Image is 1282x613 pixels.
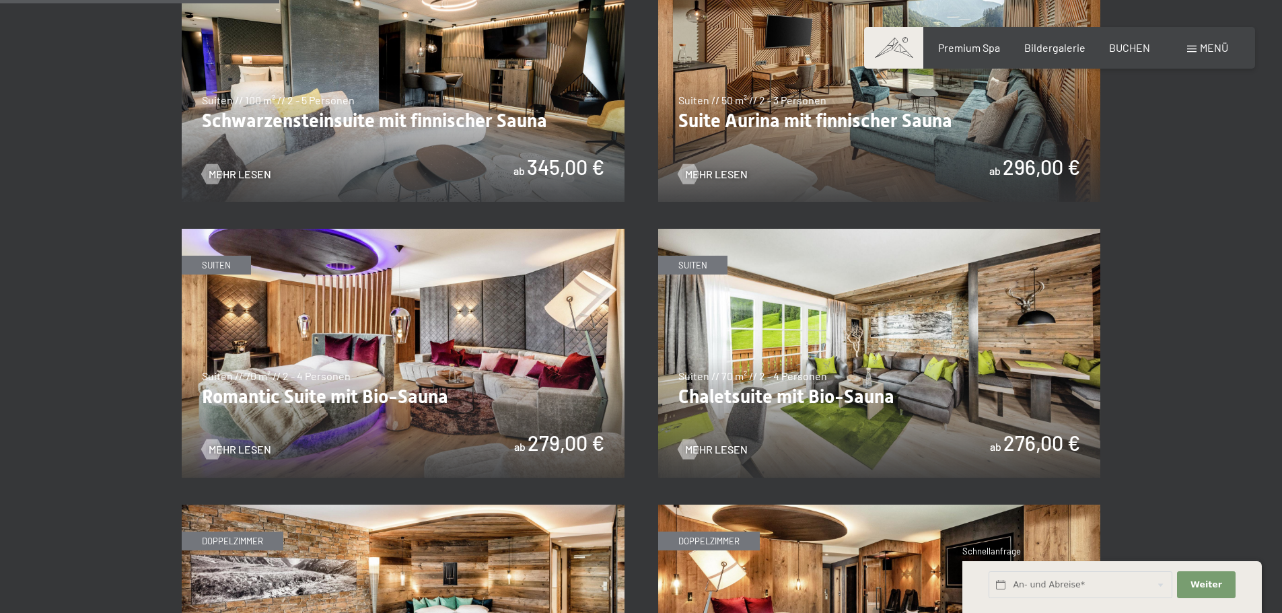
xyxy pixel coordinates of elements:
a: Mehr Lesen [202,167,271,182]
span: Weiter [1190,579,1222,591]
img: Romantic Suite mit Bio-Sauna [182,229,625,478]
a: Nature Suite mit Sauna [182,505,625,513]
span: Mehr Lesen [685,442,748,457]
span: Mehr Lesen [209,442,271,457]
span: Mehr Lesen [685,167,748,182]
img: Chaletsuite mit Bio-Sauna [658,229,1101,478]
a: Mehr Lesen [678,167,748,182]
span: Schnellanfrage [962,546,1021,556]
a: Chaletsuite mit Bio-Sauna [658,229,1101,238]
a: Mehr Lesen [678,442,748,457]
a: Bildergalerie [1024,41,1085,54]
a: Premium Spa [938,41,1000,54]
a: Mehr Lesen [202,442,271,457]
a: Suite Deluxe mit Sauna [658,505,1101,513]
span: Menü [1200,41,1228,54]
span: Mehr Lesen [209,167,271,182]
a: BUCHEN [1109,41,1150,54]
button: Weiter [1177,571,1235,599]
a: Romantic Suite mit Bio-Sauna [182,229,625,238]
